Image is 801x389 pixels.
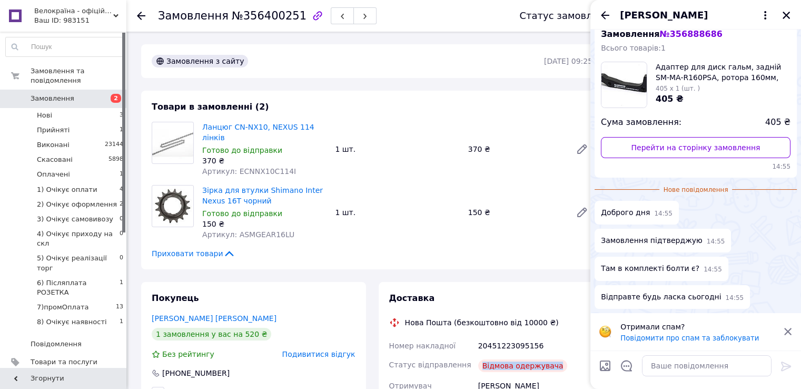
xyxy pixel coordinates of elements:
span: 14:55 12.08.2025 [601,162,790,171]
button: [PERSON_NAME] [620,8,772,22]
a: Ланцюг CN-NX10, NEXUS 114 лінків [202,123,314,142]
span: 405 ₴ [656,94,684,104]
div: 1 замовлення у вас на 520 ₴ [152,328,271,341]
div: 370 ₴ [464,142,567,157]
span: 0 [120,215,123,224]
input: Пошук [6,37,124,56]
a: [PERSON_NAME] [PERSON_NAME] [152,314,276,323]
span: Оплачені [37,170,70,179]
div: 370 ₴ [202,155,327,166]
div: Відмова одержувача [478,359,568,372]
span: 2 [120,200,123,209]
span: 405 ₴ [765,116,790,129]
span: Доставка [389,293,435,303]
span: Всього товарів: 1 [601,44,666,52]
span: Нові [37,111,52,120]
span: Відправте будь ласка сьогодні [601,291,721,303]
button: Закрити [780,9,793,22]
span: Повідомлення [31,339,82,349]
span: 1 [120,278,123,297]
img: Зірка для втулки Shimano Inter Nexus 16T чорний [152,186,193,227]
span: Без рейтингу [162,350,214,358]
span: Готово до відправки [202,209,282,218]
span: Артикул: ECNNX10C114I [202,167,296,176]
span: Статус відправлення [389,361,471,369]
span: 2) Очікує оформлення [37,200,117,209]
span: № 356888686 [659,29,722,39]
img: Ланцюг CN-NX10, NEXUS 114 лінків [152,122,193,163]
span: Покупець [152,293,199,303]
span: 14:55 12.08.2025 [707,237,725,246]
div: Повернутися назад [137,11,145,21]
span: 6) Післяплата РОЗЕТКА [37,278,120,297]
span: Товари в замовленні (2) [152,102,269,112]
div: Замовлення з сайту [152,55,248,67]
span: 14:55 12.08.2025 [654,209,673,218]
div: [PHONE_NUMBER] [161,368,231,378]
span: 13 [116,303,123,312]
span: Скасовані [37,155,73,164]
span: Артикул: ASMGEAR16LU [202,230,294,239]
span: Замовлення [158,9,229,22]
span: Товари та послуги [31,357,97,367]
p: Отримали спам? [620,322,777,332]
span: Замовлення підтверджую [601,235,703,246]
div: 20451223095156 [476,336,595,355]
span: Прийняті [37,125,70,135]
a: Редагувати [571,139,592,160]
span: Адаптер для диск гальм, задній SM-MA-R160PSA, ротора 160мм, International Standard [656,62,790,83]
span: Приховати товари [152,248,235,259]
a: Зірка для втулки Shimano Inter Nexus 16T чорний [202,186,323,205]
span: Замовлення та повідомлення [31,66,126,85]
span: Замовлення [601,29,723,39]
span: 0 [120,229,123,248]
span: Номер накладної [389,342,456,350]
span: Там в комплекті болти є? [601,263,699,274]
div: 150 ₴ [464,205,567,220]
span: 3 [120,111,123,120]
span: 14:55 12.08.2025 [704,265,722,274]
button: Повідомити про спам та заблокувати [620,334,759,342]
img: :face_with_monocle: [599,325,611,338]
span: Подивитися відгук [282,350,355,358]
span: Доброго дня [601,207,650,218]
span: Замовлення [31,94,74,103]
button: Відкрити шаблони відповідей [620,359,634,373]
div: Нова Пошта (безкоштовно від 10000 ₴) [402,317,561,328]
span: 23144 [105,140,123,150]
span: 7)промОплата [37,303,88,312]
span: Готово до відправки [202,146,282,154]
a: Редагувати [571,202,592,223]
span: 8) Очікує наявності [37,317,107,327]
div: 1 шт. [331,142,463,157]
span: Виконані [37,140,70,150]
span: 0 [120,254,123,273]
span: 3) Очікує самовивозу [37,215,113,224]
span: 1) Очікує оплати [37,185,97,194]
div: 1 шт. [331,205,463,220]
span: 1 [120,170,123,179]
button: Назад [599,9,611,22]
span: 1 [120,317,123,327]
span: [PERSON_NAME] [620,8,708,22]
span: Велокраїна - офіційний веломагазин. Продаж велосипедів і комплектуючих з доставкою по Україні [34,6,113,16]
div: 150 ₴ [202,219,327,229]
span: 4) Очікує приходу на скл [37,229,120,248]
span: 5898 [108,155,123,164]
img: 4780743780_w160_h160_adapter-dlya-disk.jpg [601,62,647,108]
span: 14:55 12.08.2025 [725,294,744,303]
span: 2 [111,94,121,103]
div: Статус замовлення [519,11,616,21]
span: 4 [120,185,123,194]
div: Ваш ID: 983151 [34,16,126,25]
a: Перейти на сторінку замовлення [601,137,790,158]
span: Нове повідомлення [659,186,733,194]
span: 405 x 1 (шт. ) [656,85,700,92]
span: 5) Очікує реалізації торг [37,254,120,273]
span: №356400251 [232,9,306,22]
span: Сума замовлення: [601,116,681,129]
span: 1 [120,125,123,135]
time: [DATE] 09:25 [544,57,592,65]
